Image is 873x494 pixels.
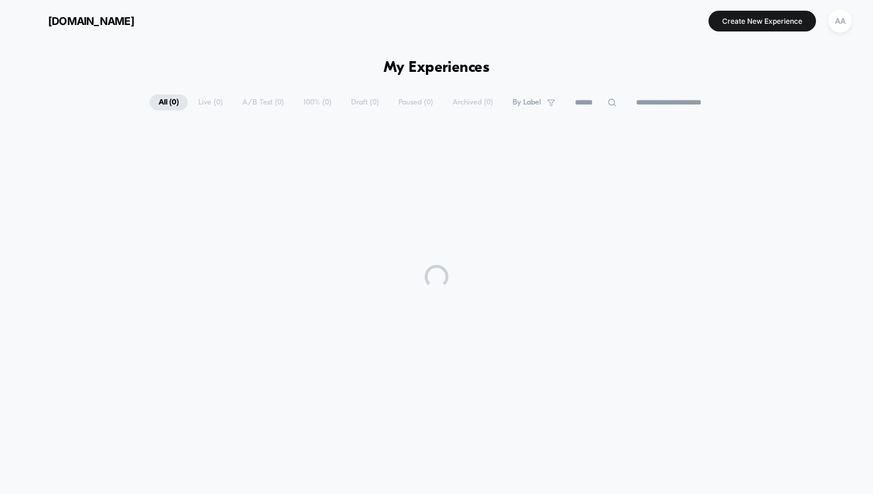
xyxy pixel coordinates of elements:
[708,11,816,31] button: Create New Experience
[825,9,855,33] button: AA
[828,9,852,33] div: AA
[150,94,188,110] span: All ( 0 )
[513,98,541,107] span: By Label
[18,11,138,30] button: [DOMAIN_NAME]
[48,15,134,27] span: [DOMAIN_NAME]
[384,59,490,77] h1: My Experiences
